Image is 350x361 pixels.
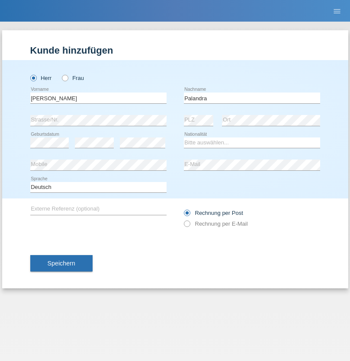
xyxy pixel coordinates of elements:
[184,220,248,227] label: Rechnung per E-Mail
[333,7,341,16] i: menu
[62,75,67,80] input: Frau
[184,210,243,216] label: Rechnung per Post
[62,75,84,81] label: Frau
[48,260,75,267] span: Speichern
[184,220,189,231] input: Rechnung per E-Mail
[184,210,189,220] input: Rechnung per Post
[30,75,52,81] label: Herr
[328,8,346,13] a: menu
[30,75,36,80] input: Herr
[30,45,320,56] h1: Kunde hinzufügen
[30,255,93,272] button: Speichern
